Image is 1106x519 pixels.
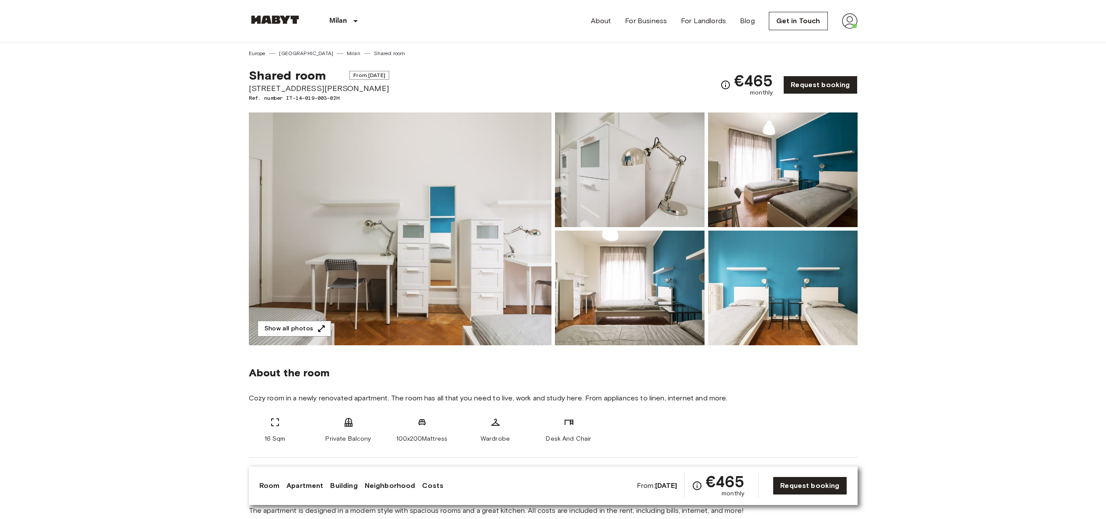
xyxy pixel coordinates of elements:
[347,49,360,57] a: Milan
[365,480,415,491] a: Neighborhood
[279,49,333,57] a: [GEOGRAPHIC_DATA]
[374,49,405,57] a: Shared room
[555,231,705,345] img: Picture of unit IT-14-019-003-02H
[286,480,323,491] a: Apartment
[249,112,551,345] img: Marketing picture of unit IT-14-019-003-02H
[265,435,286,443] span: 16 Sqm
[637,481,677,491] span: From:
[249,393,858,403] span: Cozy room in a newly renovated apartment. The room has all that you need to live, work and study ...
[708,112,858,227] img: Picture of unit IT-14-019-003-02H
[329,16,347,26] p: Milan
[249,94,389,102] span: Ref. number IT-14-019-003-02H
[655,481,677,490] b: [DATE]
[258,321,331,337] button: Show all photos
[591,16,611,26] a: About
[740,16,755,26] a: Blog
[783,76,857,94] a: Request booking
[259,480,280,491] a: Room
[722,489,744,498] span: monthly
[773,477,847,495] a: Request booking
[750,88,773,97] span: monthly
[349,71,389,80] span: From [DATE]
[769,12,828,30] a: Get in Touch
[692,480,702,491] svg: Check cost overview for full price breakdown. Please note that discounts apply to new joiners onl...
[325,435,371,443] span: Private Balcony
[625,16,667,26] a: For Business
[249,83,389,94] span: [STREET_ADDRESS][PERSON_NAME]
[481,435,510,443] span: Wardrobe
[842,13,858,29] img: avatar
[708,231,858,345] img: Picture of unit IT-14-019-003-02H
[555,112,705,227] img: Picture of unit IT-14-019-003-02H
[546,435,591,443] span: Desk And Chair
[681,16,726,26] a: For Landlords
[330,480,357,491] a: Building
[720,80,731,90] svg: Check cost overview for full price breakdown. Please note that discounts apply to new joiners onl...
[249,15,301,24] img: Habyt
[249,506,858,515] span: The apartment is designed in a modern style with spacious rooms and a great kitchen. All costs ar...
[706,473,745,489] span: €465
[249,68,326,83] span: Shared room
[734,73,773,88] span: €465
[249,49,266,57] a: Europe
[422,480,443,491] a: Costs
[396,435,447,443] span: 100x200Mattress
[249,366,858,379] span: About the room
